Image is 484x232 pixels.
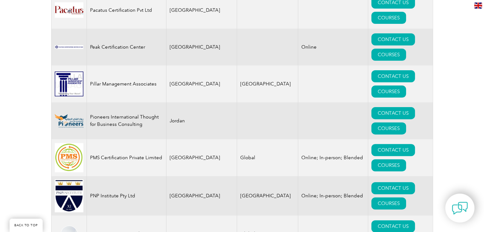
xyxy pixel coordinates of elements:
a: COURSES [371,85,406,98]
td: Online [298,29,368,65]
a: CONTACT US [371,144,415,156]
img: 865840a4-dc40-ee11-bdf4-000d3ae1ac14-logo.jpg [55,143,83,172]
td: Peak Certification Center [87,29,166,65]
a: COURSES [371,12,406,24]
img: 063414e9-959b-ee11-be37-00224893a058-logo.png [55,45,83,49]
img: ea24547b-a6e0-e911-a812-000d3a795b83-logo.jpg [55,179,83,212]
td: [GEOGRAPHIC_DATA] [166,65,237,102]
td: Pillar Management Associates [87,65,166,102]
td: PMS Certification Private Limited [87,139,166,176]
td: [GEOGRAPHIC_DATA] [166,29,237,65]
td: [GEOGRAPHIC_DATA] [237,65,298,102]
img: a70504ba-a5a0-ef11-8a69-0022489701c2-logo.jpg [55,2,83,18]
td: PNP Institute Pty Ltd [87,176,166,215]
img: contact-chat.png [452,200,468,216]
a: CONTACT US [371,107,415,119]
td: Online; In-person; Blended [298,139,368,176]
img: en [474,3,482,9]
a: COURSES [371,122,406,134]
img: 112a24ac-d9bc-ea11-a814-000d3a79823d-logo.gif [55,72,83,97]
a: COURSES [371,49,406,61]
td: [GEOGRAPHIC_DATA] [166,139,237,176]
td: [GEOGRAPHIC_DATA] [166,176,237,215]
a: COURSES [371,197,406,209]
a: COURSES [371,159,406,171]
td: Online; In-person; Blended [298,176,368,215]
td: Jordan [166,102,237,139]
img: 05083563-4e3a-f011-b4cb-000d3ad1ee32-logo.png [55,114,83,128]
a: CONTACT US [371,33,415,45]
td: Global [237,139,298,176]
td: [GEOGRAPHIC_DATA] [237,176,298,215]
td: Pioneers International Thought for Business Consulting [87,102,166,139]
a: CONTACT US [371,70,415,82]
a: BACK TO TOP [10,219,43,232]
a: CONTACT US [371,182,415,194]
